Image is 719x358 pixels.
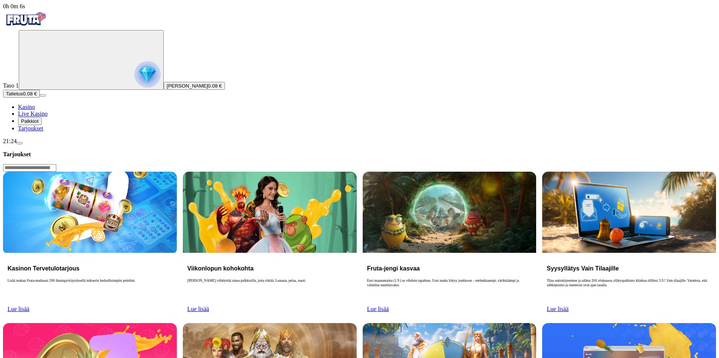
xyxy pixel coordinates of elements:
[3,82,19,89] span: Taso 1
[208,83,222,89] span: 0.08 €
[542,172,716,253] img: Syysyllätys Vain Tilaajille
[40,94,46,97] button: menu
[21,118,39,124] span: Palkkiot
[187,306,209,312] a: Lue lisää
[547,306,568,312] a: Lue lisää
[164,82,225,90] button: [PERSON_NAME]0.08 €
[8,265,172,272] h3: Kasinon Tervetulotarjous
[3,3,25,9] span: user session time
[8,306,29,312] a: Lue lisää
[367,278,532,302] p: Ensi maanantaina (1.9.) se vihdoin tapahtuu. Uusi maku liittyy joukkoon – mehukkaampi, värikkäämp...
[17,142,23,144] button: menu
[187,265,352,272] h3: Viikonlopun kohokohta
[187,278,352,302] p: [PERSON_NAME] viihdyttää sinua palkkioilla, joita riittää. Lunasta, pelaa, nauti.
[8,278,172,302] p: Lisää makua Fruta-matkaasi 200 ilmaispyöräytyksellä mikserin herkullisimpiin peleihin.
[367,306,389,312] a: Lue lisää
[167,83,208,89] span: [PERSON_NAME]
[3,90,40,98] button: Talletusplus icon0.08 €
[18,125,43,131] a: gift-inverted iconTarjoukset
[547,265,711,272] h3: Syysyllätys Vain Tilaajille
[18,110,48,117] span: Live Kasino
[367,265,532,272] h3: Fruta-jengi kasvaa
[18,104,35,110] a: diamond iconKasino
[3,164,56,172] input: Search
[134,61,161,88] img: reward progress
[3,10,716,132] nav: Primary
[3,151,716,158] h3: Tarjoukset
[183,172,357,253] img: Viikonlopun kohokohta
[3,172,177,253] img: Kasinon Tervetulotarjous
[23,91,37,97] span: 0.08 €
[19,30,164,90] button: reward progress
[3,138,17,144] span: 21:24
[18,110,48,117] a: poker-chip iconLive Kasino
[18,117,42,125] button: reward iconPalkkiot
[18,125,43,131] span: Tarjoukset
[6,91,23,97] span: Talletus
[363,172,537,253] img: Fruta-jengi kasvaa
[3,23,48,30] a: Fruta
[547,278,711,302] p: Tilaa uutiskirjeemme ja talleta 20 € elokuussa yllätyspalkinto kilahtaa tilillesi 3.9.! Vain tila...
[3,10,48,29] img: Fruta
[18,104,35,110] span: Kasino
